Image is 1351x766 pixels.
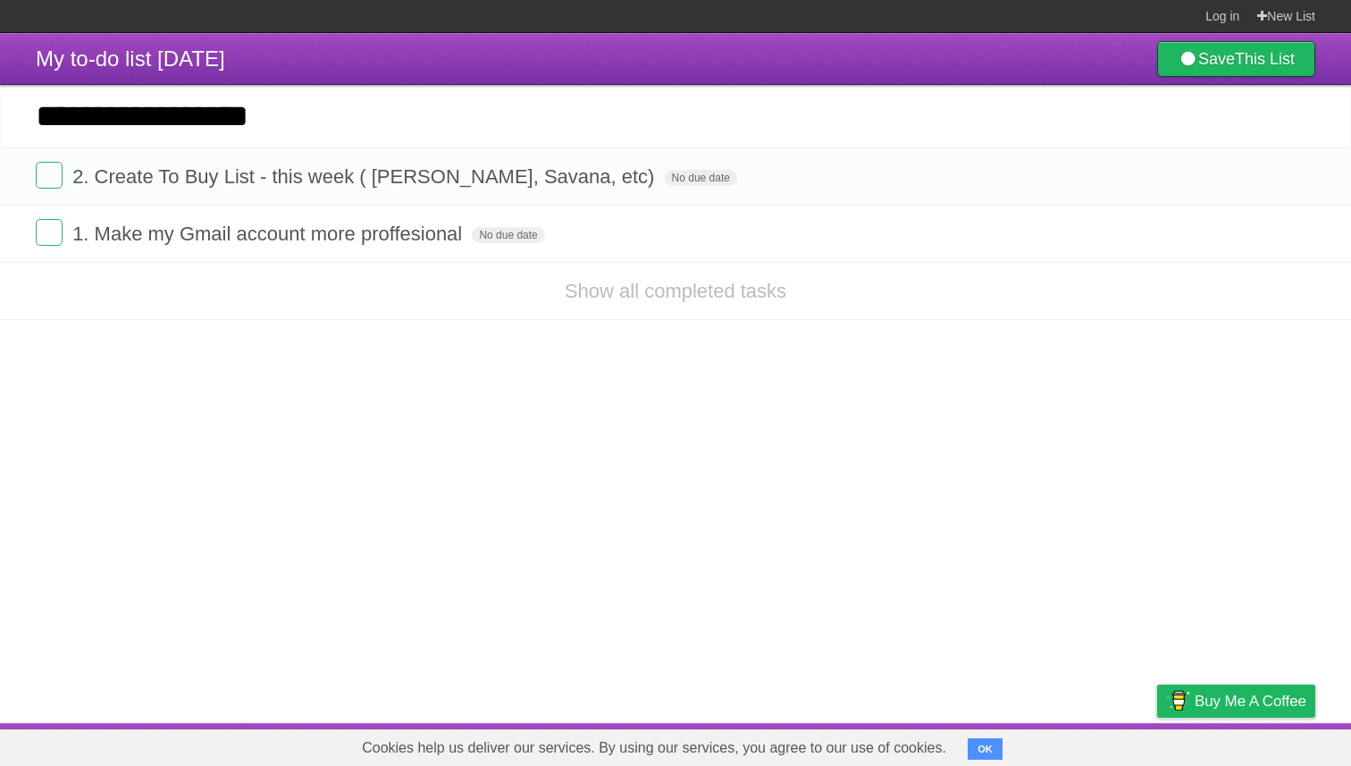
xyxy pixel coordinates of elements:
span: Cookies help us deliver our services. By using our services, you agree to our use of cookies. [344,730,964,766]
a: Privacy [1134,728,1180,762]
label: Done [36,162,63,189]
button: OK [968,738,1003,760]
label: Done [36,219,63,246]
b: This List [1235,50,1295,68]
span: Buy me a coffee [1195,686,1306,717]
span: 2. Create To Buy List - this week ( [PERSON_NAME], Savana, etc) [72,165,659,188]
a: About [919,728,957,762]
span: No due date [472,227,544,243]
a: Buy me a coffee [1157,685,1315,718]
img: Buy me a coffee [1166,686,1190,716]
span: My to-do list [DATE] [36,46,225,71]
a: Developers [978,728,1051,762]
a: Show all completed tasks [565,280,786,302]
a: Suggest a feature [1203,728,1315,762]
span: No due date [665,170,737,186]
a: SaveThis List [1157,41,1315,77]
a: Terms [1073,728,1112,762]
span: 1. Make my Gmail account more proffesional [72,223,466,245]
